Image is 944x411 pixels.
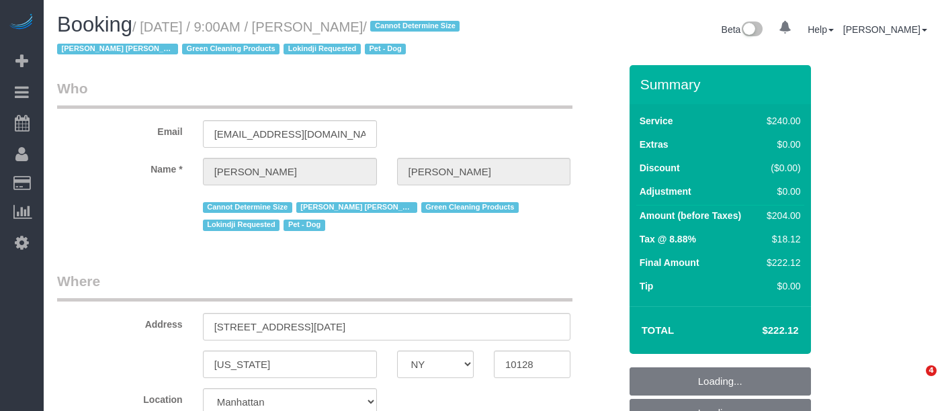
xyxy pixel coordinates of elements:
strong: Total [642,324,675,336]
legend: Who [57,79,572,109]
label: Tax @ 8.88% [640,232,696,246]
span: Lokindji Requested [284,44,361,54]
a: [PERSON_NAME] [843,24,927,35]
input: Zip Code [494,351,570,378]
span: Cannot Determine Size [203,202,292,213]
a: Help [808,24,834,35]
label: Location [47,388,193,406]
div: $0.00 [761,185,800,198]
label: Address [47,313,193,331]
img: New interface [740,21,763,39]
span: Cannot Determine Size [370,21,460,32]
span: Pet - Dog [365,44,406,54]
legend: Where [57,271,572,302]
span: Green Cleaning Products [182,44,280,54]
label: Extras [640,138,669,151]
span: Booking [57,13,132,36]
label: Name * [47,158,193,176]
div: $0.00 [761,279,800,293]
div: $0.00 [761,138,800,151]
div: $18.12 [761,232,800,246]
label: Tip [640,279,654,293]
iframe: Intercom live chat [898,365,931,398]
label: Adjustment [640,185,691,198]
div: $240.00 [761,114,800,128]
label: Amount (before Taxes) [640,209,741,222]
span: Green Cleaning Products [421,202,519,213]
h4: $222.12 [722,325,798,336]
label: Service [640,114,673,128]
label: Discount [640,161,680,175]
div: $204.00 [761,209,800,222]
label: Final Amount [640,256,699,269]
img: Automaid Logo [8,13,35,32]
input: Email [203,120,377,148]
label: Email [47,120,193,138]
h3: Summary [640,77,804,92]
span: Pet - Dog [284,220,325,230]
small: / [DATE] / 9:00AM / [PERSON_NAME] [57,19,464,57]
input: First Name [203,158,377,185]
a: Beta [722,24,763,35]
div: ($0.00) [761,161,800,175]
span: [PERSON_NAME] [PERSON_NAME] - Requested [296,202,417,213]
span: 4 [926,365,937,376]
input: City [203,351,377,378]
span: Lokindji Requested [203,220,280,230]
span: [PERSON_NAME] [PERSON_NAME] - Requested [57,44,178,54]
div: $222.12 [761,256,800,269]
input: Last Name [397,158,571,185]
